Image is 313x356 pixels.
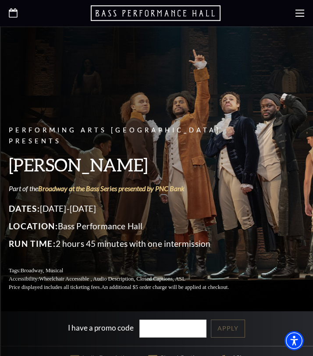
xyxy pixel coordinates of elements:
span: Broadway, Musical [21,267,63,274]
p: Price displayed includes all ticketing fees. [9,283,250,292]
a: Open this option [91,4,222,22]
span: Wheelchair Accessible , Audio Description, Closed Captions, ASL [39,276,185,282]
span: Location: [9,221,58,231]
h3: [PERSON_NAME] [9,153,250,176]
p: Performing Arts [GEOGRAPHIC_DATA] Presents [9,125,250,147]
a: Open this option [9,8,18,18]
label: I have a promo code [68,323,134,332]
span: Run Time: [9,239,56,249]
div: Accessibility Menu [285,331,304,350]
p: [DATE]-[DATE] [9,202,250,216]
span: Dates: [9,203,40,214]
p: Accessibility: [9,275,250,283]
p: 2 hours 45 minutes with one intermission [9,237,250,251]
p: Part of the [9,184,250,193]
a: Broadway at the Bass Series presented by PNC Bank - open in a new tab [38,184,185,192]
p: Bass Performance Hall [9,219,250,233]
p: Tags: [9,267,250,275]
span: An additional $5 order charge will be applied at checkout. [101,284,229,290]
